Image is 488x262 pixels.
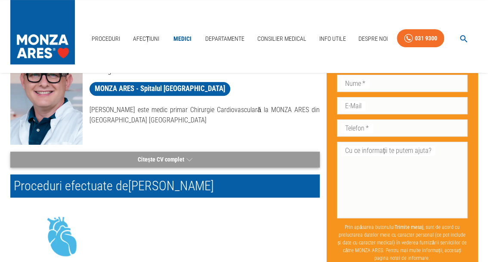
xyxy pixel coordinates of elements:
[10,37,83,145] img: Dr. Alexandru Vasilescu
[88,30,124,48] a: Proceduri
[130,30,163,48] a: Afecțiuni
[10,152,320,168] button: Citește CV complet
[395,224,423,230] b: Trimite mesaj
[90,105,320,125] p: [PERSON_NAME] este medic primar Chirurgie Cardiovasculară la MONZA ARES din [GEOGRAPHIC_DATA] [GE...
[10,174,320,198] h2: Proceduri efectuate de [PERSON_NAME]
[414,33,437,44] div: 031 9300
[355,30,391,48] a: Despre Noi
[90,82,230,96] a: MONZA ARES - Spitalul [GEOGRAPHIC_DATA]
[397,29,444,48] a: 031 9300
[169,30,196,48] a: Medici
[90,83,230,94] span: MONZA ARES - Spitalul [GEOGRAPHIC_DATA]
[254,30,310,48] a: Consilier Medical
[315,30,349,48] a: Info Utile
[202,30,248,48] a: Departamente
